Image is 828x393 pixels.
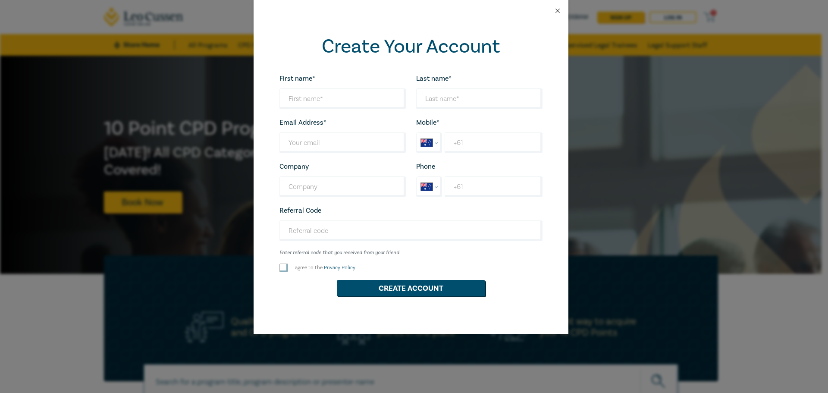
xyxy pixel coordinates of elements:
[337,280,485,296] button: Create Account
[416,75,452,82] label: Last name*
[279,250,543,256] small: Enter referral code that you received from your friend.
[279,176,406,197] input: Company
[279,207,321,214] label: Referral Code
[279,88,406,109] input: First name*
[279,119,326,126] label: Email Address*
[279,163,309,170] label: Company
[279,75,315,82] label: First name*
[445,132,542,153] input: Enter Mobile number
[292,264,355,271] label: I agree to the
[416,163,435,170] label: Phone
[416,88,543,109] input: Last name*
[279,132,406,153] input: Your email
[324,264,355,271] a: Privacy Policy
[279,35,543,58] h2: Create Your Account
[416,119,439,126] label: Mobile*
[445,176,542,197] input: Enter phone number
[279,220,543,241] input: Referral code
[554,7,561,15] button: Close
